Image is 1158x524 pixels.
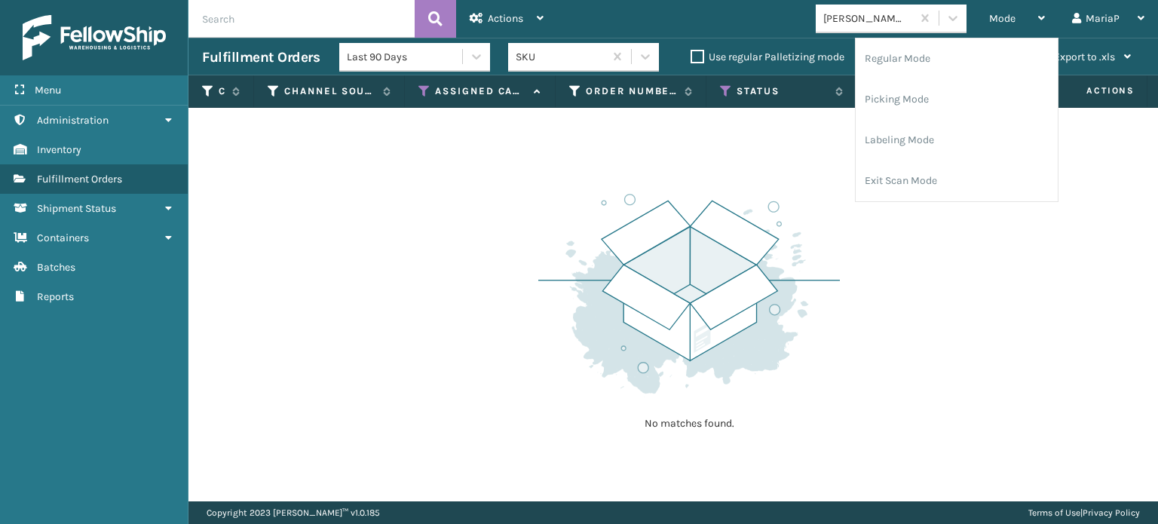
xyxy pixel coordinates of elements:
[37,290,74,303] span: Reports
[1054,51,1115,63] span: Export to .xls
[202,48,320,66] h3: Fulfillment Orders
[1028,501,1140,524] div: |
[1039,78,1144,103] span: Actions
[347,49,464,65] div: Last 90 Days
[284,84,375,98] label: Channel Source
[856,161,1058,201] li: Exit Scan Mode
[586,84,677,98] label: Order Number
[37,114,109,127] span: Administration
[37,231,89,244] span: Containers
[23,15,166,60] img: logo
[1083,507,1140,518] a: Privacy Policy
[219,84,225,98] label: Channel
[989,12,1016,25] span: Mode
[37,173,122,185] span: Fulfillment Orders
[516,49,605,65] div: SKU
[823,11,913,26] div: [PERSON_NAME] Brands
[856,79,1058,120] li: Picking Mode
[35,84,61,97] span: Menu
[488,12,523,25] span: Actions
[37,202,116,215] span: Shipment Status
[856,120,1058,161] li: Labeling Mode
[37,261,75,274] span: Batches
[691,51,844,63] label: Use regular Palletizing mode
[435,84,526,98] label: Assigned Carrier Service
[1028,507,1080,518] a: Terms of Use
[856,38,1058,79] li: Regular Mode
[37,143,81,156] span: Inventory
[737,84,828,98] label: Status
[207,501,380,524] p: Copyright 2023 [PERSON_NAME]™ v 1.0.185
